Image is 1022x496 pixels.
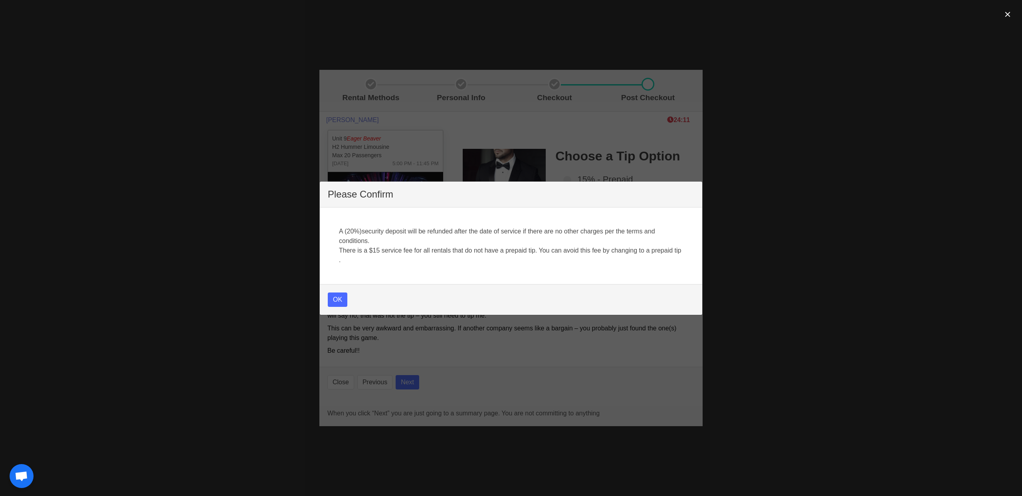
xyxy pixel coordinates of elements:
[328,292,347,307] button: OK
[328,190,694,199] p: Please Confirm
[339,228,362,235] span: A (20%)
[320,207,702,284] p: security deposit will be refunded after the date of service if there are no other charges per the...
[339,246,683,265] span: There is a $15 service fee for all rentals that do not have a prepaid tip. You can avoid this fee...
[10,464,34,488] div: Open chat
